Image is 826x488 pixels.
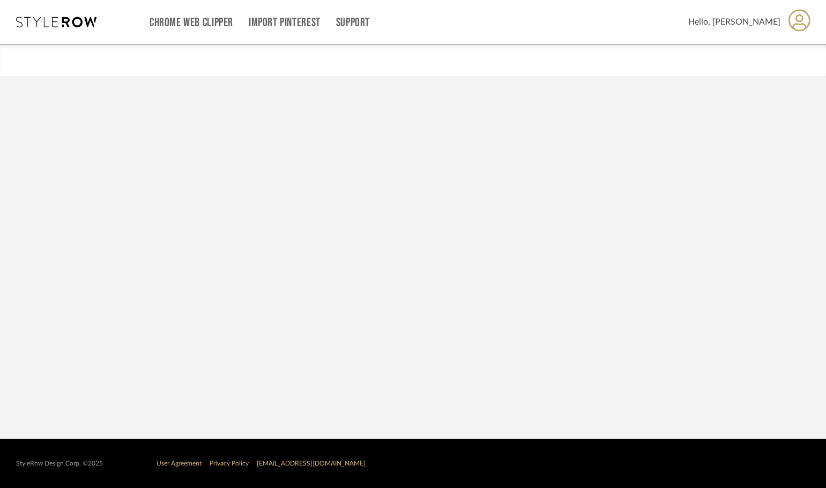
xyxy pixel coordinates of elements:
[336,18,370,27] a: Support
[249,18,321,27] a: Import Pinterest
[16,460,103,468] div: StyleRow Design Corp. ©2025
[210,460,249,467] a: Privacy Policy
[157,460,202,467] a: User Agreement
[688,16,780,28] span: Hello, [PERSON_NAME]
[150,18,233,27] a: Chrome Web Clipper
[257,460,366,467] a: [EMAIL_ADDRESS][DOMAIN_NAME]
